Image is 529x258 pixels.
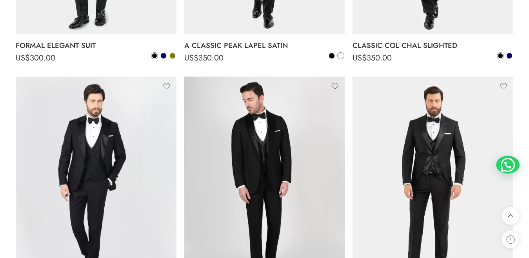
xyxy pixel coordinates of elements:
[184,38,345,53] a: A CLASSIC PEAK LAPEL SATIN
[184,52,224,64] bdi: 350.00
[16,52,30,64] span: US$
[16,38,176,53] a: FORMAL ELEGANT SUIT
[353,52,392,64] bdi: 350.00
[337,52,344,59] a: White
[151,52,158,59] a: Black
[184,52,198,64] span: US$
[353,38,513,53] a: CLASSIC COL CHAL SLIGHTED
[497,52,504,59] a: Black
[506,52,513,59] a: Navy
[353,52,367,64] span: US$
[16,52,55,64] bdi: 300.00
[169,52,176,59] a: Olive
[160,52,167,59] a: Navy
[328,52,335,59] a: Black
